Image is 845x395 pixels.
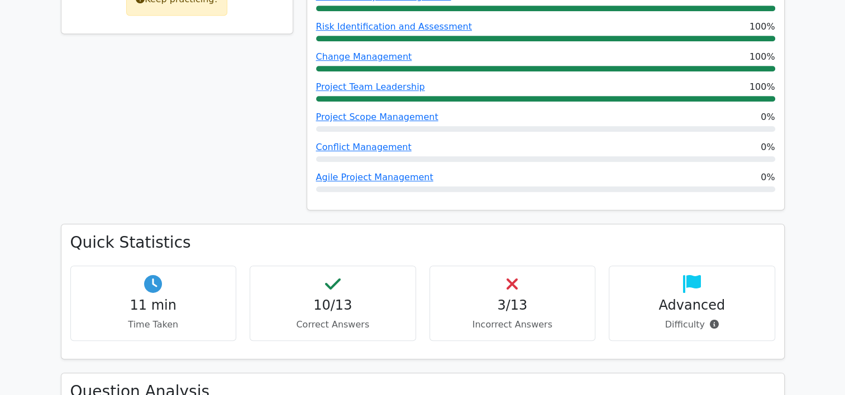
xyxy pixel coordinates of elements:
a: Conflict Management [316,142,412,152]
span: 0% [761,110,775,124]
a: Project Team Leadership [316,81,425,92]
p: Difficulty [618,318,766,331]
h4: Advanced [618,297,766,314]
h4: 11 min [80,297,227,314]
span: 100% [749,50,775,64]
p: Incorrect Answers [439,318,586,331]
h4: 10/13 [259,297,407,314]
p: Time Taken [80,318,227,331]
span: 100% [749,20,775,33]
h3: Quick Statistics [70,233,775,252]
h4: 3/13 [439,297,586,314]
span: 0% [761,171,775,184]
a: Project Scope Management [316,112,438,122]
span: 0% [761,141,775,154]
span: 100% [749,80,775,94]
a: Risk Identification and Assessment [316,21,472,32]
a: Change Management [316,51,412,62]
a: Agile Project Management [316,172,433,182]
p: Correct Answers [259,318,407,331]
